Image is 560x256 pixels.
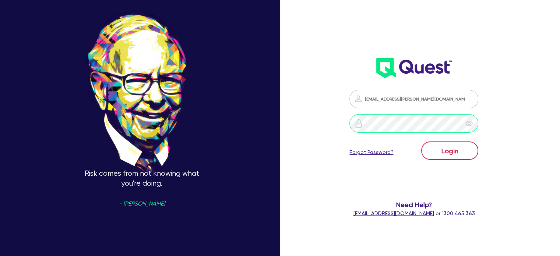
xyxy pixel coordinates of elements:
[341,200,486,210] span: Need Help?
[465,120,473,127] span: eye
[349,90,478,108] input: Email address
[354,94,363,103] img: icon-password
[353,210,475,216] span: or 1300 465 363
[421,141,478,160] button: Login
[349,148,393,156] a: Forgot Password?
[354,119,363,128] img: icon-password
[119,201,165,207] span: - [PERSON_NAME]
[353,210,434,216] a: [EMAIL_ADDRESS][DOMAIN_NAME]
[376,58,452,78] img: wH2k97JdezQIQAAAABJRU5ErkJggg==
